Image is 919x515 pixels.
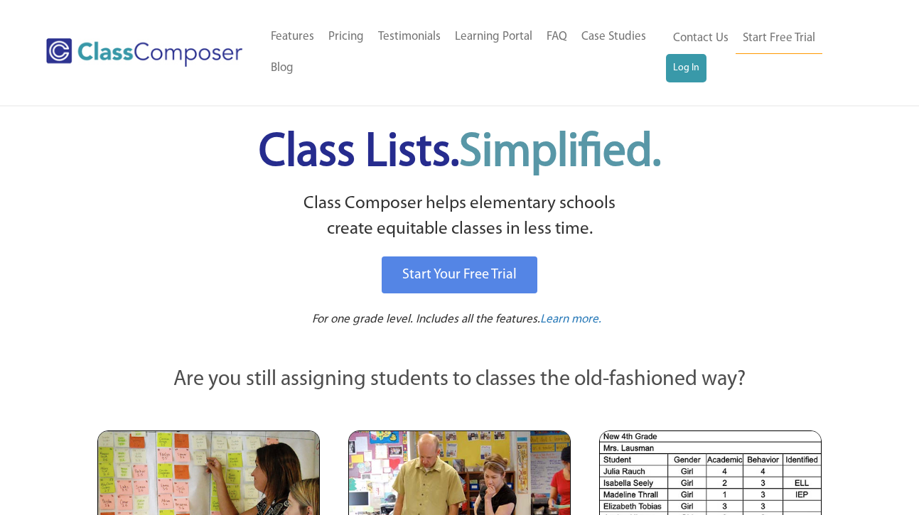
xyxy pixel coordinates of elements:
[312,313,540,325] span: For one grade level. Includes all the features.
[666,23,736,54] a: Contact Us
[666,54,706,82] a: Log In
[321,21,371,53] a: Pricing
[95,191,824,243] p: Class Composer helps elementary schools create equitable classes in less time.
[736,23,822,55] a: Start Free Trial
[574,21,653,53] a: Case Studies
[259,130,661,176] span: Class Lists.
[459,130,661,176] span: Simplified.
[46,38,242,67] img: Class Composer
[540,313,601,325] span: Learn more.
[264,53,301,84] a: Blog
[97,364,822,396] p: Are you still assigning students to classes the old-fashioned way?
[402,268,517,282] span: Start Your Free Trial
[539,21,574,53] a: FAQ
[448,21,539,53] a: Learning Portal
[264,21,667,84] nav: Header Menu
[540,311,601,329] a: Learn more.
[382,256,537,293] a: Start Your Free Trial
[666,23,862,82] nav: Header Menu
[264,21,321,53] a: Features
[371,21,448,53] a: Testimonials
